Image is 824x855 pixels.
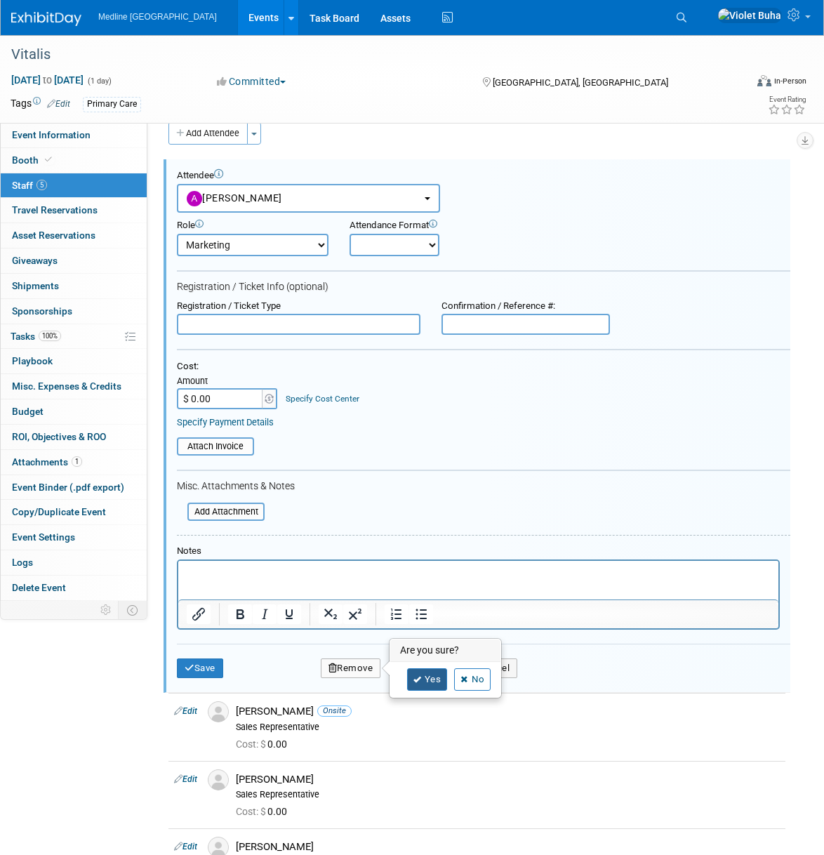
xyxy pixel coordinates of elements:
[12,255,58,266] span: Giveaways
[12,380,121,392] span: Misc. Expenses & Credits
[12,280,59,291] span: Shipments
[493,77,668,88] span: [GEOGRAPHIC_DATA], [GEOGRAPHIC_DATA]
[1,148,147,173] a: Booth
[177,658,223,678] button: Save
[454,668,491,691] a: No
[187,604,211,624] button: Insert/edit link
[441,300,610,312] div: Confirmation / Reference #:
[1,198,147,223] a: Travel Reservations
[174,774,197,784] a: Edit
[11,331,61,342] span: Tasks
[174,842,197,851] a: Edit
[1,173,147,198] a: Staff5
[187,192,282,204] span: [PERSON_NAME]
[12,506,106,517] span: Copy/Duplicate Event
[208,769,229,790] img: Associate-Profile-5.png
[12,305,72,317] span: Sponsorships
[343,604,367,624] button: Superscript
[1,223,147,248] a: Asset Reservations
[1,550,147,575] a: Logs
[12,557,33,568] span: Logs
[168,122,248,145] button: Add Attendee
[321,658,381,678] button: Remove
[317,705,352,716] span: Onsite
[41,74,54,86] span: to
[12,180,47,191] span: Staff
[45,156,52,164] i: Booth reservation complete
[768,96,806,103] div: Event Rating
[757,75,771,86] img: Format-Inperson.png
[12,129,91,140] span: Event Information
[177,220,328,232] div: Role
[177,281,790,293] div: Registration / Ticket Info (optional)
[253,604,277,624] button: Italic
[1,374,147,399] a: Misc. Expenses & Credits
[236,705,780,718] div: [PERSON_NAME]
[1,274,147,298] a: Shipments
[350,220,487,232] div: Attendance Format
[6,42,729,67] div: Vitalis
[94,601,119,619] td: Personalize Event Tab Strip
[1,248,147,273] a: Giveaways
[236,738,267,750] span: Cost: $
[12,456,82,468] span: Attachments
[11,74,84,86] span: [DATE] [DATE]
[12,406,44,417] span: Budget
[86,77,112,86] span: (1 day)
[1,425,147,449] a: ROI, Objectives & ROO
[12,431,106,442] span: ROI, Objectives & ROO
[39,331,61,341] span: 100%
[236,722,780,733] div: Sales Representative
[409,604,433,624] button: Bullet list
[177,545,780,557] div: Notes
[177,300,420,312] div: Registration / Ticket Type
[11,12,81,26] img: ExhibitDay
[1,576,147,600] a: Delete Event
[1,399,147,424] a: Budget
[177,361,790,373] div: Cost:
[12,482,124,493] span: Event Binder (.pdf export)
[178,561,778,599] iframe: Rich Text Area
[47,99,70,109] a: Edit
[1,475,147,500] a: Event Binder (.pdf export)
[683,73,807,94] div: Event Format
[177,417,274,427] a: Specify Payment Details
[1,450,147,475] a: Attachments1
[212,74,291,88] button: Committed
[177,170,790,182] div: Attendee
[72,456,82,467] span: 1
[717,8,782,23] img: Violet Buha
[407,668,448,691] a: Yes
[236,806,267,817] span: Cost: $
[385,604,408,624] button: Numbered list
[236,789,780,800] div: Sales Representative
[773,76,806,86] div: In-Person
[236,806,293,817] span: 0.00
[177,376,279,388] div: Amount
[1,525,147,550] a: Event Settings
[236,840,780,854] div: [PERSON_NAME]
[12,582,66,593] span: Delete Event
[12,154,55,166] span: Booth
[236,738,293,750] span: 0.00
[208,701,229,722] img: Associate-Profile-5.png
[12,204,98,216] span: Travel Reservations
[277,604,301,624] button: Underline
[177,480,790,493] div: Misc. Attachments & Notes
[12,355,53,366] span: Playbook
[1,349,147,373] a: Playbook
[98,12,217,22] span: Medline [GEOGRAPHIC_DATA]
[12,230,95,241] span: Asset Reservations
[174,706,197,716] a: Edit
[1,299,147,324] a: Sponsorships
[286,394,359,404] a: Specify Cost Center
[119,601,147,619] td: Toggle Event Tabs
[390,639,501,662] h3: Are you sure?
[1,324,147,349] a: Tasks100%
[1,123,147,147] a: Event Information
[12,531,75,543] span: Event Settings
[36,180,47,190] span: 5
[177,184,440,213] button: [PERSON_NAME]
[236,773,780,786] div: [PERSON_NAME]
